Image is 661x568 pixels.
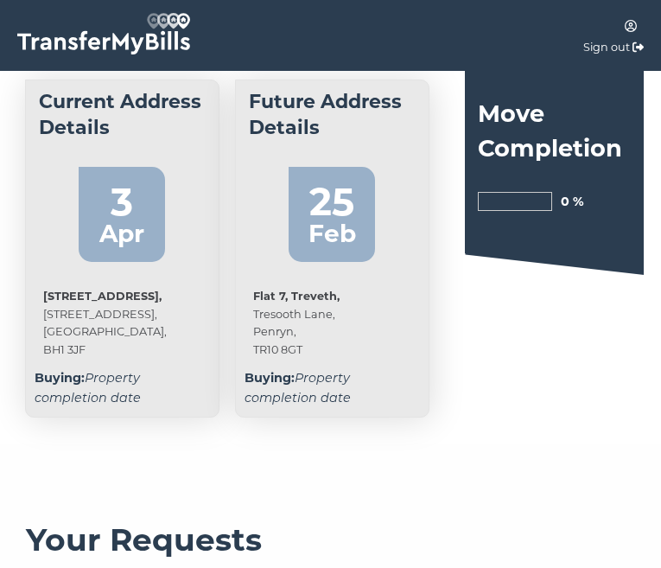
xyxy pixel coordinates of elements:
[249,89,416,141] h4: Future Address Details
[297,214,366,253] div: Feb
[43,288,202,360] address: [STREET_ADDRESS], [GEOGRAPHIC_DATA], BH1 3JF
[245,370,295,386] strong: Buying:
[253,288,412,360] a: Flat 7, Treveth,Tresooth Lane,Penryn,TR10 8GT
[583,41,630,54] a: Sign out
[43,290,162,303] strong: [STREET_ADDRESS],
[87,171,156,214] div: 3
[253,290,340,303] strong: Flat 7, Treveth,
[236,150,429,279] a: 25 Feb
[26,150,219,279] a: 3 Apr
[478,97,631,166] h4: Move Completion
[297,171,366,214] div: 25
[245,370,351,405] em: Property completion date
[87,214,156,253] div: Apr
[35,370,141,405] em: Property completion date
[39,89,207,141] h4: Current Address Details
[17,13,190,54] img: TransferMyBills.com - Helping ease the stress of moving
[26,521,635,559] h3: Your Requests
[35,370,85,386] strong: Buying:
[561,194,584,209] strong: 0 %
[43,288,202,360] a: [STREET_ADDRESS],[STREET_ADDRESS],[GEOGRAPHIC_DATA],BH1 3JF
[253,288,412,360] address: Tresooth Lane, Penryn, TR10 8GT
